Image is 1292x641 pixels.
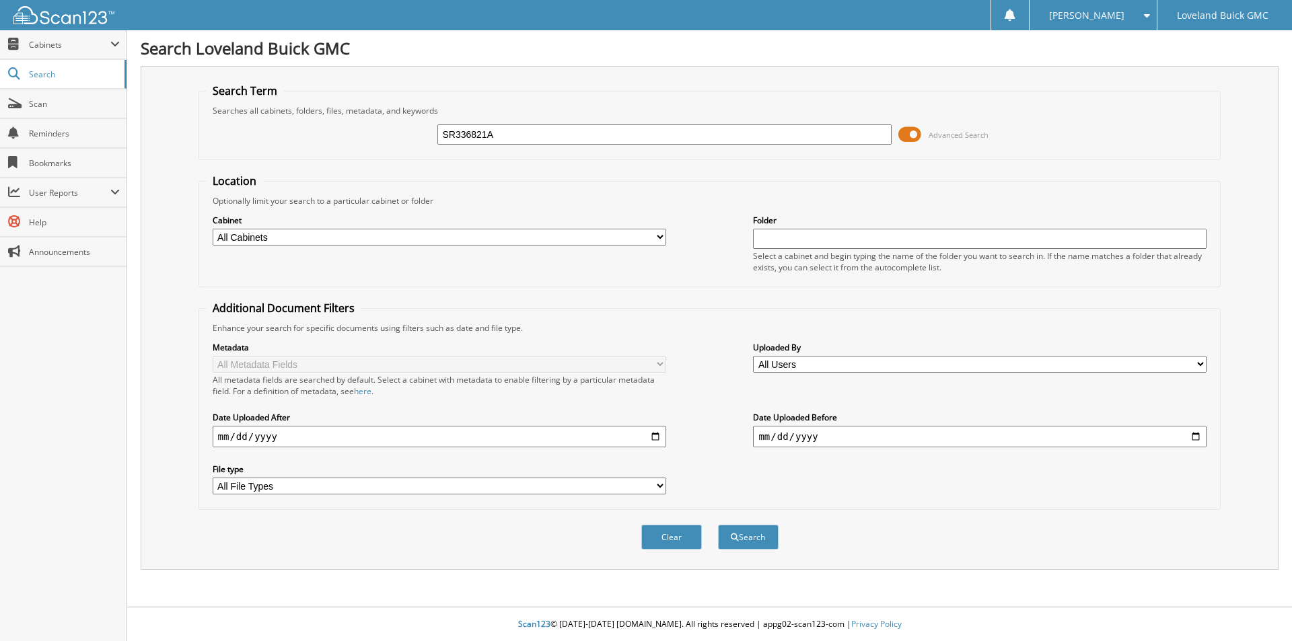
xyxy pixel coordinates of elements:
[127,608,1292,641] div: © [DATE]-[DATE] [DOMAIN_NAME]. All rights reserved | appg02-scan123-com |
[718,525,779,550] button: Search
[29,69,118,80] span: Search
[213,463,666,475] label: File type
[206,195,1214,206] div: Optionally limit your search to a particular cabinet or folder
[29,217,120,228] span: Help
[518,618,550,630] span: Scan123
[213,426,666,447] input: start
[29,187,110,198] span: User Reports
[929,130,989,140] span: Advanced Search
[354,385,371,397] a: here
[851,618,902,630] a: Privacy Policy
[1049,11,1124,20] span: [PERSON_NAME]
[29,39,110,50] span: Cabinets
[1225,576,1292,641] iframe: Chat Widget
[29,246,120,258] span: Announcements
[206,322,1214,334] div: Enhance your search for specific documents using filters such as date and file type.
[13,6,114,24] img: scan123-logo-white.svg
[206,174,263,188] legend: Location
[141,37,1279,59] h1: Search Loveland Buick GMC
[753,215,1207,226] label: Folder
[753,412,1207,423] label: Date Uploaded Before
[206,301,361,315] legend: Additional Document Filters
[641,525,702,550] button: Clear
[29,128,120,139] span: Reminders
[213,374,666,397] div: All metadata fields are searched by default. Select a cabinet with metadata to enable filtering b...
[213,342,666,353] label: Metadata
[1177,11,1268,20] span: Loveland Buick GMC
[29,98,120,110] span: Scan
[213,412,666,423] label: Date Uploaded After
[213,215,666,226] label: Cabinet
[206,105,1214,116] div: Searches all cabinets, folders, files, metadata, and keywords
[753,342,1207,353] label: Uploaded By
[753,426,1207,447] input: end
[753,250,1207,273] div: Select a cabinet and begin typing the name of the folder you want to search in. If the name match...
[206,83,284,98] legend: Search Term
[29,157,120,169] span: Bookmarks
